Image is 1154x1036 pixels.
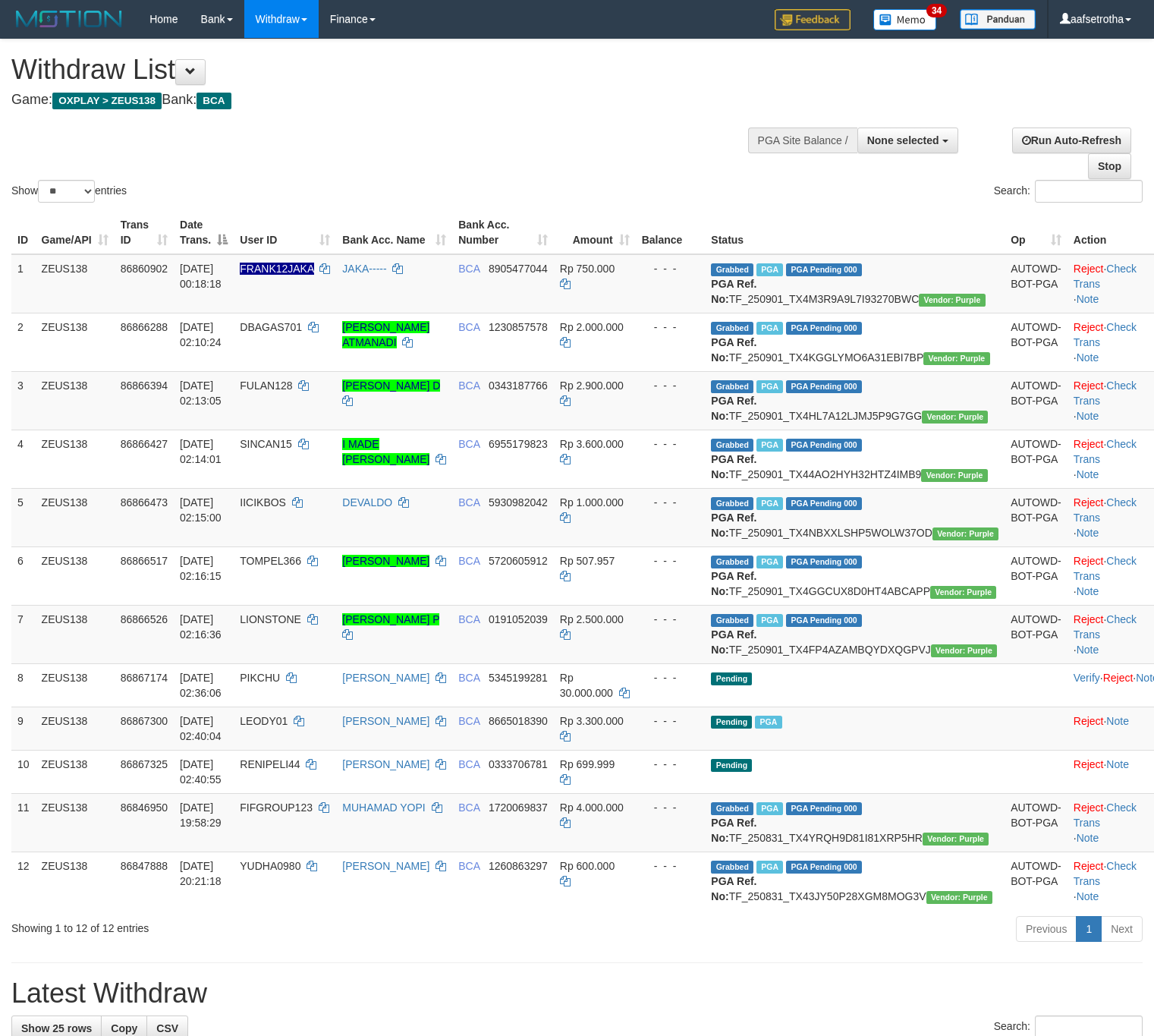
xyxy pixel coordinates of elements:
span: Copy 0343187766 to clipboard [489,379,548,392]
th: Trans ID: activate to sort column ascending [115,211,174,254]
span: Copy 1260863297 to clipboard [489,860,548,872]
span: Marked by aafpengsreynich [756,380,783,393]
span: Marked by aafpengsreynich [756,614,783,627]
a: Reject [1074,496,1104,509]
span: FULAN128 [240,379,292,392]
span: Copy 6955179823 to clipboard [489,438,548,450]
div: Showing 1 to 12 of 12 entries [11,915,470,936]
h1: Withdraw List [11,55,754,85]
span: Marked by aafpengsreynich [756,439,783,452]
td: ZEUS138 [36,793,115,852]
span: Grabbed [711,263,753,276]
td: 6 [11,546,36,605]
div: - - - [642,858,700,874]
div: - - - [642,378,700,393]
td: TF_250901_TX4KGGLYMO6A31EBI7BP [705,313,1005,371]
span: Rp 3.600.000 [560,438,624,450]
a: Reject [1074,263,1104,275]
a: Run Auto-Refresh [1012,128,1131,153]
td: ZEUS138 [36,546,115,605]
span: [DATE] 02:10:24 [180,321,222,348]
span: Rp 30.000.000 [560,672,613,699]
a: Reject [1074,715,1104,727]
span: [DATE] 02:16:15 [180,555,222,582]
span: Pending [711,716,752,729]
a: Previous [1016,916,1077,942]
span: CSV [156,1022,178,1034]
span: Vendor URL: https://trx4.1velocity.biz [921,469,987,482]
a: Note [1106,715,1129,727]
div: - - - [642,757,700,772]
a: [PERSON_NAME] D [342,379,440,392]
b: PGA Ref. No: [711,875,756,902]
span: PGA Pending [786,802,862,815]
span: PGA Pending [786,322,862,335]
th: Amount: activate to sort column ascending [554,211,636,254]
a: Reject [1074,438,1104,450]
span: [DATE] 02:40:04 [180,715,222,742]
span: BCA [458,321,480,333]
span: Vendor URL: https://trx4.1velocity.biz [922,411,988,424]
label: Search: [994,180,1143,203]
span: LEODY01 [240,715,288,727]
td: TF_250901_TX4FP4AZAMBQYDXQGPVJ [705,605,1005,663]
a: MUHAMAD YOPI [342,801,425,814]
td: TF_250901_TX4M3R9A9L7I93270BWC [705,254,1005,313]
span: SINCAN15 [240,438,291,450]
th: Status [705,211,1005,254]
a: [PERSON_NAME] ATMANADI [342,321,429,348]
span: Pending [711,672,752,685]
span: OXPLAY > ZEUS138 [52,93,162,109]
span: 86846950 [121,801,168,814]
th: Bank Acc. Number: activate to sort column ascending [452,211,554,254]
span: FIFGROUP123 [240,801,313,814]
input: Search: [1035,180,1143,203]
a: 1 [1076,916,1102,942]
a: I MADE [PERSON_NAME] [342,438,429,465]
td: AUTOWD-BOT-PGA [1005,793,1068,852]
img: MOTION_logo.png [11,8,127,30]
td: TF_250901_TX4NBXXLSHP5WOLW37OD [705,488,1005,546]
a: [PERSON_NAME] [342,758,429,770]
span: Grabbed [711,861,753,874]
td: TF_250901_TX4GGCUX8D0HT4ABCAPP [705,546,1005,605]
div: - - - [642,495,700,510]
td: ZEUS138 [36,488,115,546]
a: Check Trans [1074,613,1137,641]
span: None selected [867,134,939,146]
h1: Latest Withdraw [11,978,1143,1009]
span: Grabbed [711,439,753,452]
span: [DATE] 02:16:36 [180,613,222,641]
span: RENIPELI44 [240,758,300,770]
a: JAKA----- [342,263,386,275]
span: BCA [458,438,480,450]
span: PIKCHU [240,672,280,684]
button: None selected [857,128,958,153]
span: 86866473 [121,496,168,509]
a: Note [1106,758,1129,770]
span: Copy 8665018390 to clipboard [489,715,548,727]
span: [DATE] 00:18:18 [180,263,222,290]
span: Rp 2.900.000 [560,379,624,392]
span: Marked by aafpengsreynich [756,556,783,568]
span: BCA [197,93,231,109]
a: DEVALDO [342,496,392,509]
td: 11 [11,793,36,852]
td: AUTOWD-BOT-PGA [1005,546,1068,605]
span: Marked by aafpengsreynich [755,716,781,729]
h4: Game: Bank: [11,93,754,108]
span: PGA Pending [786,380,862,393]
a: Next [1101,916,1143,942]
span: PGA Pending [786,556,862,568]
td: ZEUS138 [36,605,115,663]
a: Check Trans [1074,496,1137,524]
td: TF_250831_TX43JY50P28XGM8MOG3V [705,852,1005,910]
label: Show entries [11,180,127,203]
a: Reject [1103,672,1134,684]
b: PGA Ref. No: [711,570,756,597]
span: BCA [458,263,480,275]
td: TF_250901_TX4HL7A12LJMJ5P9G7GG [705,371,1005,430]
a: Check Trans [1074,555,1137,582]
span: 86866288 [121,321,168,333]
span: BCA [458,613,480,625]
